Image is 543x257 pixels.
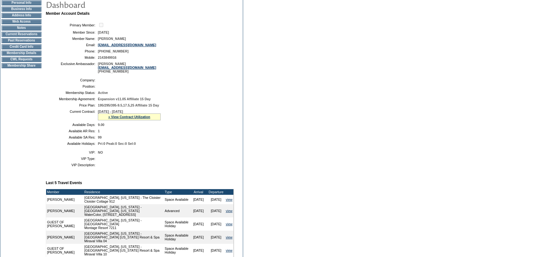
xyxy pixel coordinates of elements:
td: Member Since: [48,30,95,34]
td: Available Holidays: [48,142,95,145]
td: Member Name: [48,37,95,41]
td: Current Contract: [48,110,95,120]
td: Available Days: [48,123,95,127]
b: Last 5 Travel Events [46,181,82,185]
td: Address Info [2,13,41,18]
td: Business Info [2,7,41,12]
td: Available AR Res: [48,129,95,133]
a: [EMAIL_ADDRESS][DOMAIN_NAME] [98,43,156,47]
td: [GEOGRAPHIC_DATA], [US_STATE] - The Cloister Cloister Cottage 912 [83,195,164,204]
td: [DATE] [207,195,225,204]
a: view [226,235,232,239]
span: Active [98,91,108,95]
td: Web Access [2,19,41,24]
td: Membership Share [2,63,41,68]
td: Residence [83,189,164,195]
td: Available SA Res: [48,135,95,139]
span: Expansion v11.05 Affiliate 15 Day [98,97,151,101]
td: Notes [2,25,41,30]
td: Credit Card Info [2,44,41,49]
td: [DATE] [207,217,225,231]
td: Space Available Holiday [164,231,190,244]
span: Pri:0 Peak:0 Sec:0 Sel:0 [98,142,136,145]
td: [GEOGRAPHIC_DATA], [US_STATE] - [GEOGRAPHIC_DATA] [US_STATE] Resort & Spa Miraval Villa 04 [83,231,164,244]
td: [DATE] [190,195,207,204]
a: view [226,209,232,213]
a: » View Contract Utilization [108,115,150,119]
td: [GEOGRAPHIC_DATA], [US_STATE] - [GEOGRAPHIC_DATA] Montage Resort 7211 [83,217,164,231]
td: Email: [48,43,95,47]
td: Space Available Holiday [164,217,190,231]
td: VIP Type: [48,157,95,161]
td: Member [46,189,83,195]
td: VIP: [48,150,95,154]
td: Primary Member: [48,22,95,28]
td: Current Reservations [2,32,41,37]
span: 1 [98,129,100,133]
td: Advanced [164,204,190,217]
td: [GEOGRAPHIC_DATA], [US_STATE] - [GEOGRAPHIC_DATA] [US_STATE] Resort & Spa Miraval Villa 10 [83,244,164,257]
td: Membership Agreement: [48,97,95,101]
a: [EMAIL_ADDRESS][DOMAIN_NAME] [98,66,156,69]
td: Space Available Holiday [164,244,190,257]
td: Mobile: [48,56,95,59]
td: VIP Description: [48,163,95,167]
td: [DATE] [207,231,225,244]
td: Position: [48,85,95,88]
td: [DATE] [190,231,207,244]
span: [PERSON_NAME] [98,37,126,41]
td: [DATE] [190,217,207,231]
td: [DATE] [190,244,207,257]
td: Type [164,189,190,195]
span: 9.00 [98,123,104,127]
td: CWL Requests [2,57,41,62]
td: GUEST OF [PERSON_NAME] [46,217,83,231]
td: Company: [48,78,95,82]
td: Personal Info [2,0,41,5]
span: [PHONE_NUMBER] [98,49,129,53]
td: Membership Status: [48,91,95,95]
td: Exclusive Ambassador: [48,62,95,73]
span: 195/295/395-9.5,17.5,25 Affiliate 15 Day [98,103,159,107]
td: Arrival [190,189,207,195]
td: Space Available [164,195,190,204]
td: Price Plan: [48,103,95,107]
a: view [226,249,232,252]
td: [DATE] [207,204,225,217]
b: Member Account Details [46,11,90,16]
a: view [226,222,232,226]
td: [PERSON_NAME] [46,231,83,244]
span: [PERSON_NAME] [PHONE_NUMBER] [98,62,156,73]
td: Membership Details [2,51,41,56]
td: [DATE] [190,204,207,217]
td: Past Reservations [2,38,41,43]
td: Departure [207,189,225,195]
span: [DATE] [98,30,109,34]
td: Phone: [48,49,95,53]
td: [DATE] [207,244,225,257]
span: NO [98,150,103,154]
td: GUEST OF [PERSON_NAME] [46,244,83,257]
td: [PERSON_NAME] [46,195,83,204]
td: [PERSON_NAME] [46,204,83,217]
a: view [226,198,232,201]
span: 2143849916 [98,56,116,59]
span: [DATE] - [DATE] [98,110,123,113]
td: [GEOGRAPHIC_DATA], [US_STATE] - [GEOGRAPHIC_DATA], [US_STATE] WaterColor, [STREET_ADDRESS] [83,204,164,217]
span: 99 [98,135,102,139]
